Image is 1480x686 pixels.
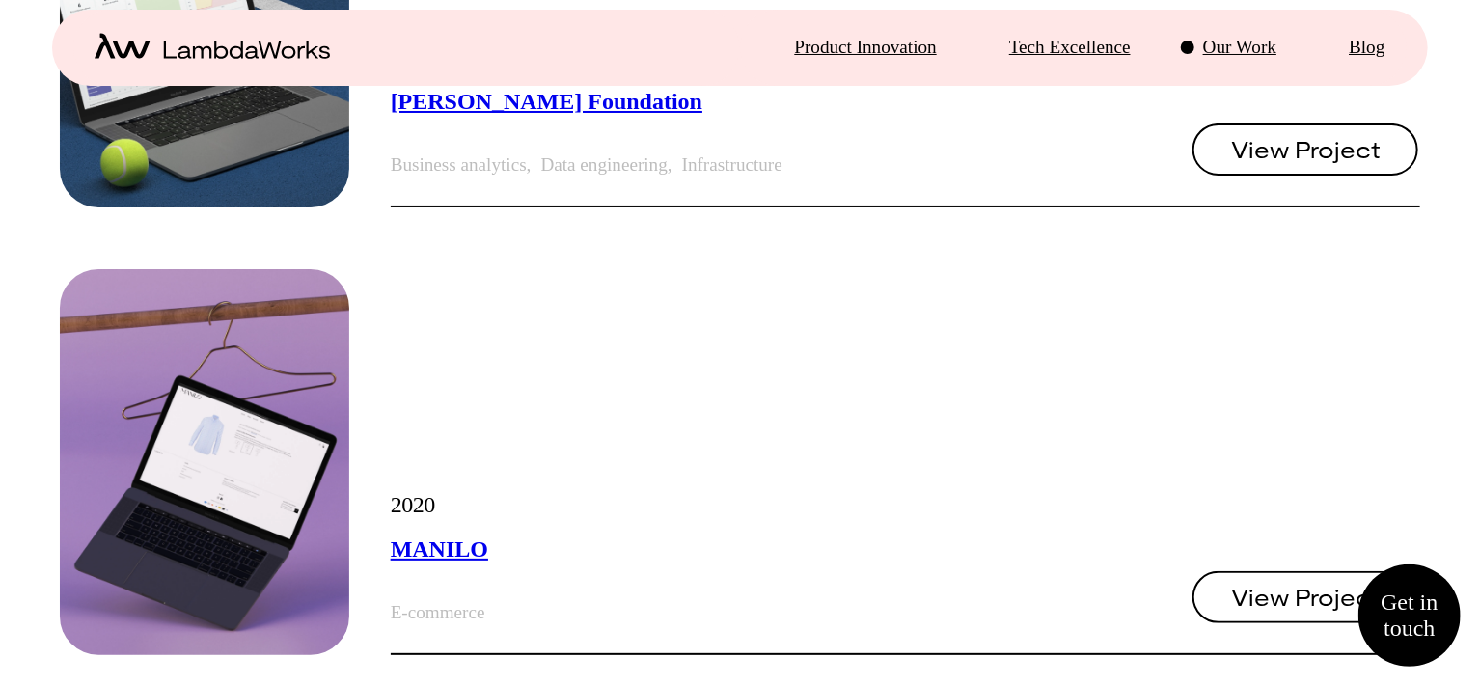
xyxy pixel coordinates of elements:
div: Data engineering , [541,153,672,176]
button: View Project [1192,571,1418,623]
div: Infrastructure [682,153,782,176]
a: Tech Excellence [986,17,1131,77]
a: Our Work [1180,17,1276,77]
button: View Project [1192,123,1418,176]
p: Product Innovation [795,36,937,58]
div: 2020 [391,492,488,518]
div: Business analytics , [391,153,532,176]
p: Tech Excellence [1009,36,1131,58]
a: [PERSON_NAME] Foundation [391,89,702,114]
span: View Project [1231,138,1380,161]
p: Our Work [1203,36,1276,58]
a: Product Innovation [772,17,937,77]
a: Blog [1326,17,1384,77]
a: home-icon [95,33,330,63]
p: Blog [1349,36,1384,58]
a: MANILO [391,536,488,562]
div: E-commerce [391,601,485,623]
span: View Project [1231,586,1380,609]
